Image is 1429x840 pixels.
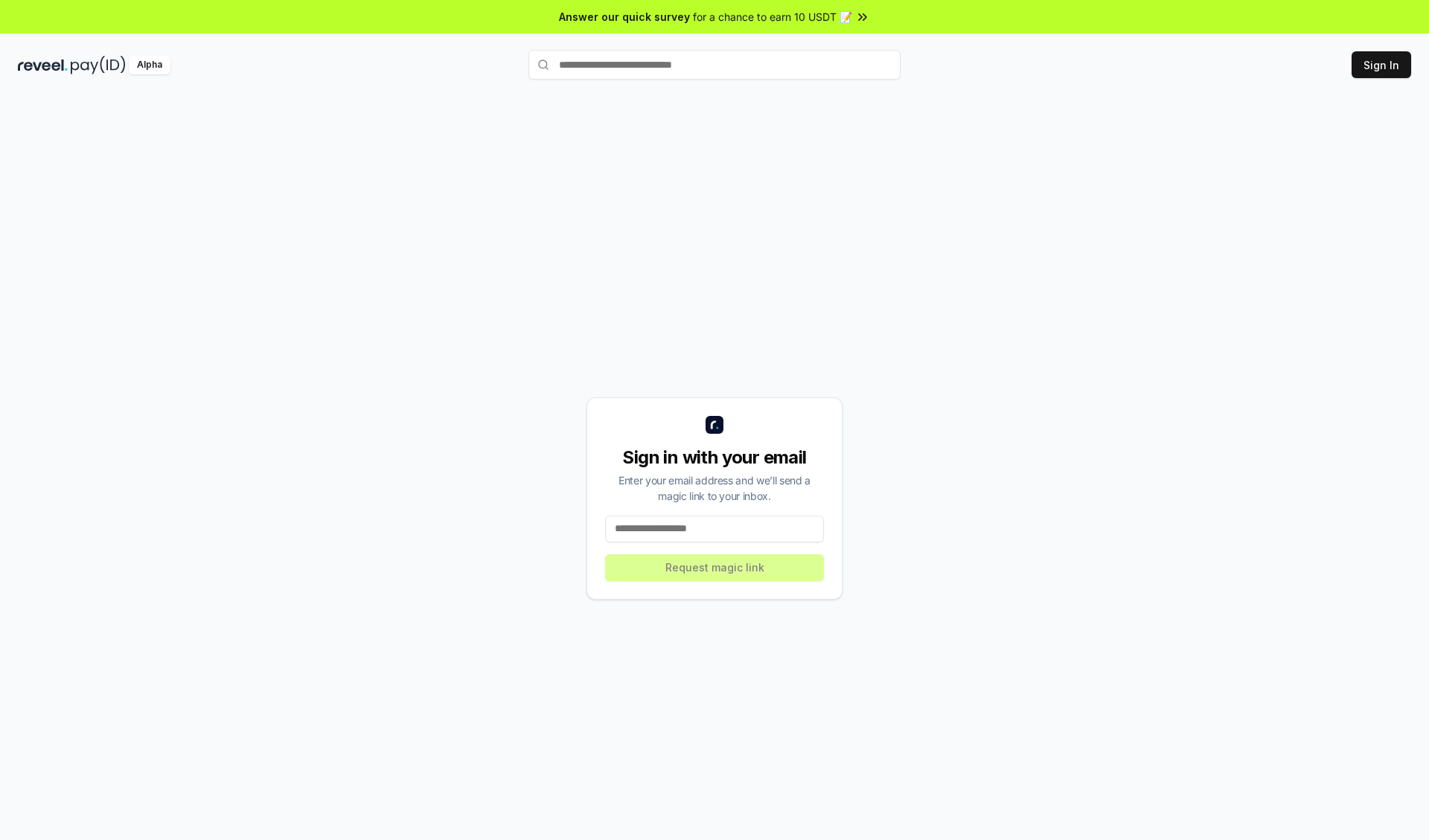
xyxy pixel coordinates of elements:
img: pay_id [71,56,126,74]
img: reveel_dark [18,56,68,74]
div: Enter your email address and we’ll send a magic link to your inbox. [605,472,824,504]
div: Alpha [129,56,170,74]
span: Answer our quick survey [559,9,690,25]
span: for a chance to earn 10 USDT 📝 [693,9,852,25]
div: Sign in with your email [605,446,824,469]
img: logo_small [706,416,723,434]
button: Sign In [1352,51,1411,78]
